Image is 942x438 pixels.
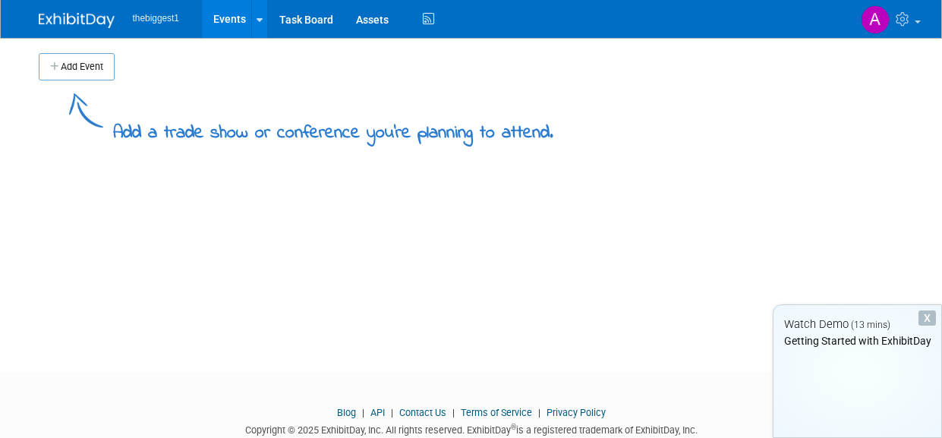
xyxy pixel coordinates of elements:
[773,333,941,348] div: Getting Started with ExhibitDay
[449,407,458,418] span: |
[370,407,385,418] a: API
[773,317,941,332] div: Watch Demo
[337,407,356,418] a: Blog
[39,53,115,80] button: Add Event
[511,423,516,431] sup: ®
[399,407,446,418] a: Contact Us
[461,407,532,418] a: Terms of Service
[113,109,553,147] div: Add a trade show or conference you're planning to attend.
[534,407,544,418] span: |
[851,320,890,330] span: (13 mins)
[133,13,180,24] span: thebiggest1
[861,5,890,34] img: Alexis Williams
[387,407,397,418] span: |
[358,407,368,418] span: |
[39,13,115,28] img: ExhibitDay
[547,407,606,418] a: Privacy Policy
[918,310,936,326] div: Dismiss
